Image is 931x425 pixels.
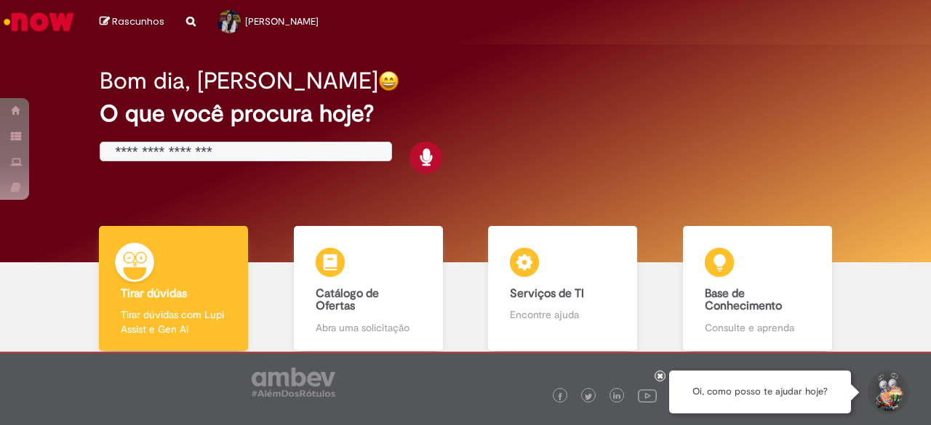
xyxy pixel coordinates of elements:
img: happy-face.png [378,70,399,92]
img: logo_footer_twitter.png [585,393,592,400]
img: ServiceNow [1,7,76,36]
img: logo_footer_ambev_rotulo_gray.png [252,368,335,397]
b: Catálogo de Ofertas [316,286,379,314]
b: Tirar dúvidas [121,286,187,301]
p: Consulte e aprenda [705,320,810,335]
p: Tirar dúvidas com Lupi Assist e Gen Ai [121,307,226,336]
span: [PERSON_NAME] [245,15,319,28]
p: Encontre ajuda [510,307,615,322]
p: Abra uma solicitação [316,320,421,335]
button: Iniciar Conversa de Suporte [866,371,909,414]
img: logo_footer_youtube.png [638,386,657,405]
span: Rascunhos [112,15,164,28]
b: Base de Conhecimento [705,286,782,314]
a: Catálogo de Ofertas Abra uma solicitação [271,226,466,352]
img: logo_footer_facebook.png [556,393,564,400]
a: Serviços de TI Encontre ajuda [465,226,660,352]
a: Tirar dúvidas Tirar dúvidas com Lupi Assist e Gen Ai [76,226,271,352]
b: Serviços de TI [510,286,584,301]
h2: Bom dia, [PERSON_NAME] [100,68,378,94]
img: logo_footer_linkedin.png [613,392,620,401]
div: Oi, como posso te ajudar hoje? [669,371,851,413]
h2: O que você procura hoje? [100,101,831,126]
a: Rascunhos [100,15,164,29]
a: Base de Conhecimento Consulte e aprenda [660,226,855,352]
